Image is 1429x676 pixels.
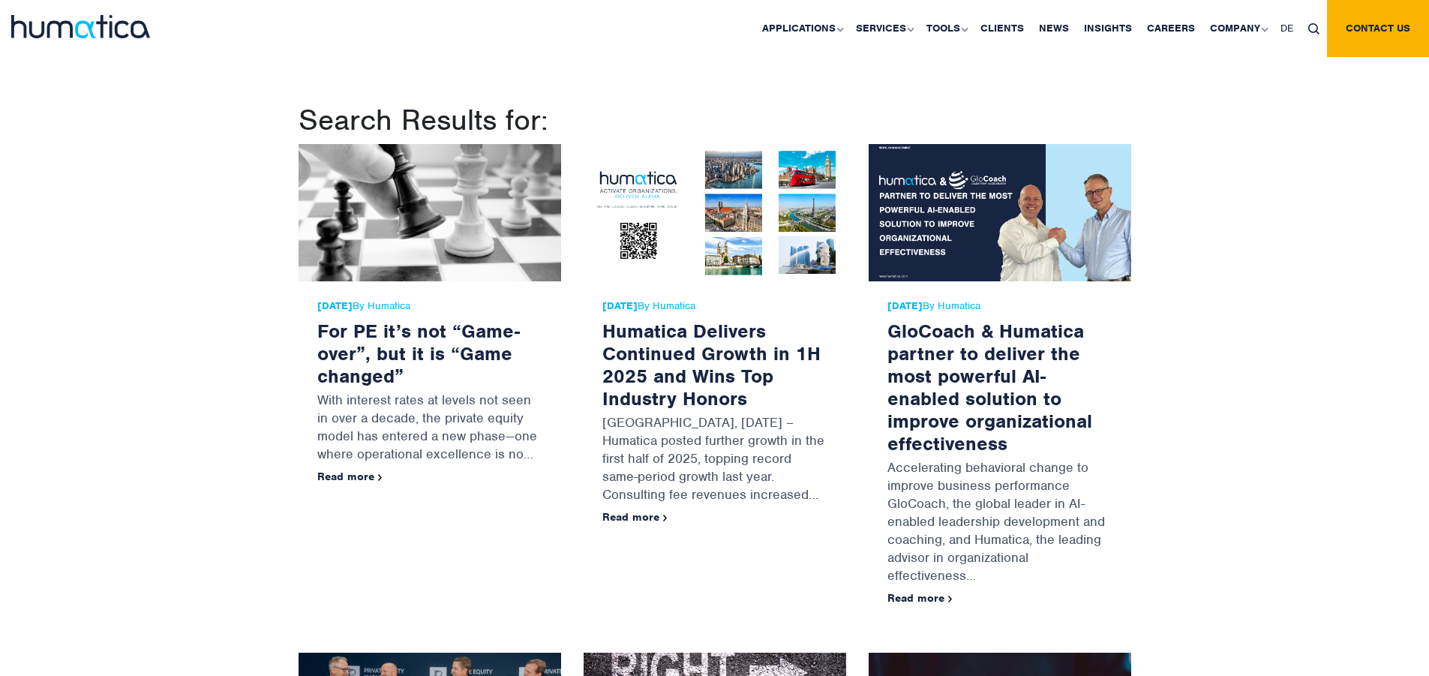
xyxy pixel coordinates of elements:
[1280,22,1293,35] span: DE
[1308,23,1319,35] img: search_icon
[584,144,846,281] img: Humatica Delivers Continued Growth in 1H 2025 and Wins Top Industry Honors
[317,470,383,483] a: Read more
[602,299,638,312] strong: [DATE]
[317,319,520,388] a: For PE it’s not “Game-over”, but it is “Game changed”
[887,591,953,605] a: Read more
[887,455,1112,592] p: Accelerating behavioral change to improve business performance GloCoach, the global leader in AI-...
[299,144,561,281] img: For PE it’s not “Game-over”, but it is “Game changed”
[317,300,542,312] span: By Humatica
[663,515,668,521] img: arrowicon
[11,15,150,38] img: logo
[887,300,1112,312] span: By Humatica
[317,299,353,312] strong: [DATE]
[602,410,827,511] p: [GEOGRAPHIC_DATA], [DATE] – Humatica posted further growth in the first half of 2025, topping rec...
[948,596,953,602] img: arrowicon
[887,299,923,312] strong: [DATE]
[602,300,827,312] span: By Humatica
[378,474,383,481] img: arrowicon
[887,319,1092,455] a: GloCoach & Humatica partner to deliver the most powerful AI-enabled solution to improve organizat...
[317,387,542,470] p: With interest rates at levels not seen in over a decade, the private equity model has entered a n...
[602,319,821,410] a: Humatica Delivers Continued Growth in 1H 2025 and Wins Top Industry Honors
[299,102,1131,138] h1: Search Results for:
[869,144,1131,281] img: GloCoach & Humatica partner to deliver the most powerful AI-enabled solution to improve organizat...
[602,510,668,524] a: Read more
